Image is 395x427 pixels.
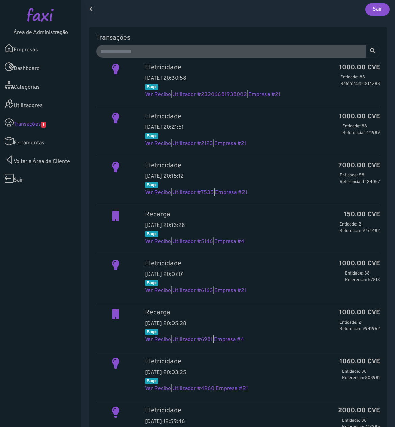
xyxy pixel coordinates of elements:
[145,91,171,98] a: Ver Recibo
[140,113,385,148] div: [DATE] 20:21:51 | |
[140,162,385,197] div: [DATE] 20:15:12 | |
[145,287,171,294] a: Ver Recibo
[145,133,158,139] span: Pago
[145,407,380,415] h5: Eletricidade
[172,238,213,245] a: Utilizador #5146
[214,336,244,343] a: Empresa #4
[340,358,380,366] b: 1060.00 CVE
[145,211,380,219] h5: Recarga
[172,91,247,98] a: Utilizador #23206681938002
[145,189,171,196] a: Ver Recibo
[145,182,158,188] span: Pago
[345,270,380,277] p: Entidade: 88
[140,260,385,295] div: [DATE] 20:07:01 | |
[342,130,380,136] p: Referencia: 271989
[172,189,214,196] a: Utilizador #7535
[145,385,171,392] a: Ver Recibo
[339,319,380,326] p: Entidade: 2
[145,162,380,170] h5: Eletricidade
[145,336,171,343] a: Ver Recibo
[342,418,380,424] p: Entidade: 88
[215,189,247,196] a: Empresa #21
[339,309,380,317] b: 1000.00 CVE
[339,113,380,121] b: 1000.00 CVE
[340,81,380,87] p: Referencia: 1814288
[248,91,280,98] a: Empresa #21
[140,309,385,344] div: [DATE] 20:05:28 | |
[214,238,245,245] a: Empresa #4
[342,123,380,130] p: Entidade: 88
[214,287,247,294] a: Empresa #21
[145,309,380,317] h5: Recarga
[345,277,380,283] p: Referencia: 57813
[145,358,380,366] h5: Eletricidade
[339,260,380,268] b: 1000.00 CVE
[342,375,380,381] p: Referencia: 808981
[338,162,380,170] b: 7000.00 CVE
[340,179,380,185] p: Referencia: 1434057
[145,113,380,121] h5: Eletricidade
[41,122,46,128] span: 1
[140,358,385,393] div: [DATE] 20:03:25 | |
[340,172,380,179] p: Entidade: 88
[342,369,380,375] p: Entidade: 88
[339,326,380,332] p: Referencia: 9941962
[145,140,171,147] a: Ver Recibo
[145,329,158,335] span: Pago
[340,74,380,81] p: Entidade: 88
[365,3,390,16] a: Sair
[339,221,380,228] p: Entidade: 2
[339,64,380,72] b: 1000.00 CVE
[172,385,214,392] a: Utilizador #4960
[339,228,380,234] p: Referencia: 9774482
[172,140,213,147] a: Utilizador #2123
[145,231,158,237] span: Pago
[172,287,213,294] a: Utilizador #6163
[338,407,380,415] b: 2000.00 CVE
[145,280,158,286] span: Pago
[216,385,248,392] a: Empresa #21
[140,211,385,246] div: [DATE] 20:13:28 | |
[145,64,380,72] h5: Eletricidade
[96,34,380,42] h5: Transações
[140,64,385,99] div: [DATE] 20:30:58 | |
[172,336,213,343] a: Utilizador #6981
[145,260,380,268] h5: Eletricidade
[145,378,158,384] span: Pago
[344,211,380,219] b: 150.00 CVE
[145,84,158,90] span: Pago
[145,238,171,245] a: Ver Recibo
[214,140,247,147] a: Empresa #21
